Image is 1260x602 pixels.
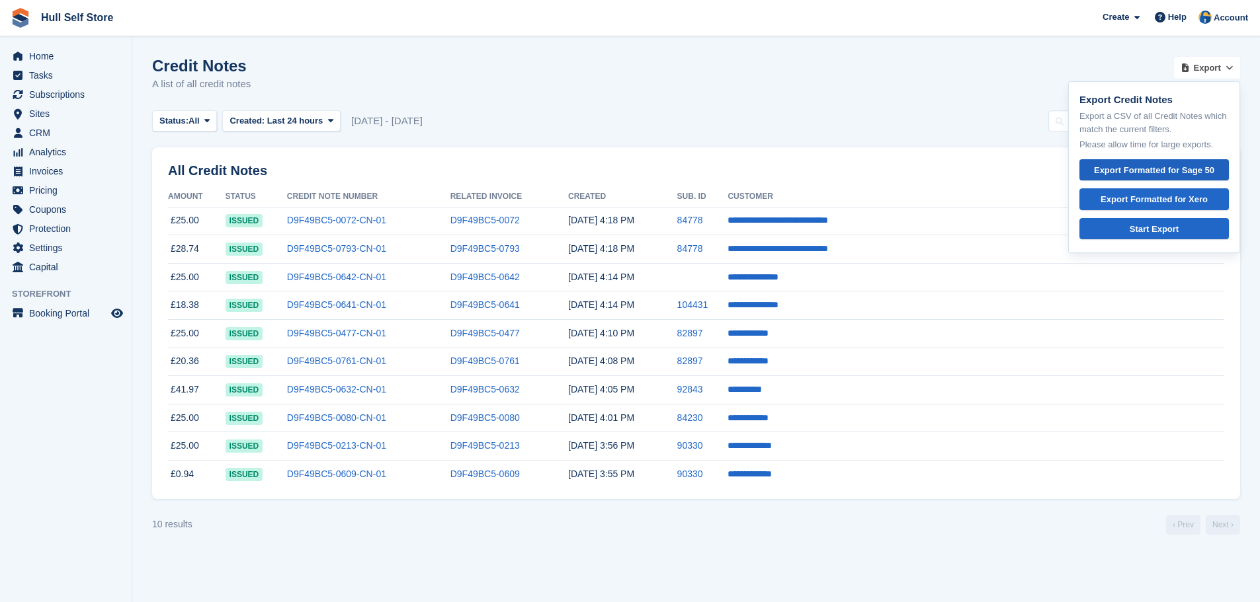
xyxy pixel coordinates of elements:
[1091,193,1218,206] div: Export Formatted for Xero
[29,200,108,219] span: Coupons
[36,7,118,28] a: Hull Self Store
[7,47,125,65] a: menu
[450,215,520,225] a: D9F49BC5-0072
[568,328,634,338] time: 2025-09-18 15:10:23 UTC
[287,328,386,338] a: D9F49BC5-0477-CN-01
[12,287,132,301] span: Storefront
[568,384,634,395] time: 2025-09-18 15:05:06 UTC
[29,85,108,104] span: Subscriptions
[226,186,287,207] th: Status
[29,258,108,276] span: Capital
[226,468,263,481] span: issued
[226,355,263,368] span: issued
[677,215,703,225] a: 84778
[287,272,386,282] a: D9F49BC5-0642-CN-01
[29,181,108,200] span: Pricing
[7,219,125,238] a: menu
[168,376,226,404] td: £41.97
[7,104,125,123] a: menu
[450,186,568,207] th: Related Invoice
[677,328,703,338] a: 82897
[450,272,520,282] a: D9F49BC5-0642
[7,143,125,161] a: menu
[7,85,125,104] a: menu
[7,181,125,200] a: menu
[568,469,634,479] time: 2025-09-18 14:55:46 UTC
[168,263,226,291] td: £25.00
[230,116,265,126] span: Created:
[168,432,226,461] td: £25.00
[7,200,125,219] a: menu
[168,186,226,207] th: Amount
[450,299,520,310] a: D9F49BC5-0641
[1079,110,1229,135] p: Export a CSV of all Credit Notes which match the current filters.
[1079,138,1229,151] p: Please allow time for large exports.
[450,384,520,395] a: D9F49BC5-0632
[159,114,189,128] span: Status:
[7,304,125,322] a: menu
[1079,218,1229,240] a: Start Export
[7,162,125,180] a: menu
[351,114,423,129] span: [DATE] - [DATE]
[168,348,226,376] td: £20.36
[189,114,200,128] span: All
[1198,11,1212,24] img: Hull Self Store
[1194,61,1221,75] span: Export
[109,305,125,321] a: Preview store
[677,440,703,451] a: 90330
[1091,164,1218,177] div: Export Formatted for Sage 50
[728,186,1224,207] th: Customer
[29,304,108,322] span: Booking Portal
[29,143,108,161] span: Analytics
[222,110,341,132] button: Created: Last 24 hours
[450,328,520,338] a: D9F49BC5-0477
[152,110,217,132] button: Status: All
[568,299,634,310] time: 2025-09-18 15:14:00 UTC
[168,461,226,488] td: £0.94
[677,469,703,479] a: 90330
[1166,515,1200,535] a: Previous
[677,243,703,254] a: 84778
[29,124,108,142] span: CRM
[29,104,108,123] span: Sites
[568,186,677,207] th: Created
[450,243,520,254] a: D9F49BC5-0793
[152,57,251,75] h1: Credit Notes
[287,243,386,254] a: D9F49BC5-0793-CN-01
[287,412,386,423] a: D9F49BC5-0080-CN-01
[450,440,520,451] a: D9F49BC5-0213
[226,243,263,256] span: issued
[29,219,108,238] span: Protection
[287,384,386,395] a: D9F49BC5-0632-CN-01
[1174,57,1240,79] button: Export
[226,299,263,312] span: issued
[226,214,263,227] span: issued
[677,356,703,366] a: 82897
[1168,11,1187,24] span: Help
[29,66,108,85] span: Tasks
[568,272,634,282] time: 2025-09-18 15:14:43 UTC
[677,412,703,423] a: 84230
[1214,11,1248,24] span: Account
[1103,11,1129,24] span: Create
[1206,515,1240,535] a: Next
[287,299,386,310] a: D9F49BC5-0641-CN-01
[287,356,386,366] a: D9F49BC5-0761-CN-01
[287,186,450,207] th: Credit Note Number
[226,439,263,453] span: issued
[168,404,226,432] td: £25.00
[568,412,634,423] time: 2025-09-18 15:01:09 UTC
[1079,93,1229,108] p: Export Credit Notes
[152,517,192,531] div: 10 results
[287,215,386,225] a: D9F49BC5-0072-CN-01
[568,243,634,254] time: 2025-09-18 15:18:08 UTC
[152,77,251,92] p: A list of all credit notes
[168,320,226,348] td: £25.00
[568,356,634,366] time: 2025-09-18 15:08:40 UTC
[226,412,263,425] span: issued
[29,162,108,180] span: Invoices
[168,207,226,235] td: £25.00
[267,116,323,126] span: Last 24 hours
[168,235,226,264] td: £28.74
[677,186,728,207] th: Sub. ID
